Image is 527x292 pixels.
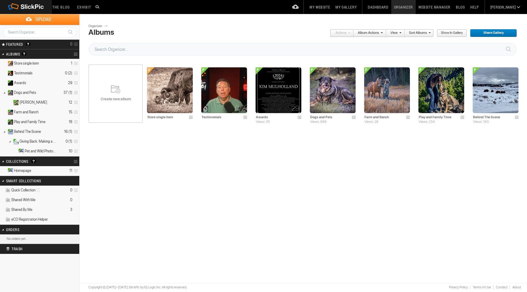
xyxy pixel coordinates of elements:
a: Expand [1,110,6,114]
input: Search Organizer... [3,27,76,37]
a: About [510,285,521,289]
a: Album Actions [353,29,383,37]
span: 49/1 [340,106,354,111]
span: Show in Gallery [437,29,463,37]
ins: Unlisted Album [5,61,13,66]
h2: Trash [6,244,63,253]
img: horse_in_field.webp [364,67,410,113]
img: KIM_M.webp [256,67,301,113]
b: No orders yet... [7,237,28,241]
ins: Public Collection [5,168,13,173]
h2: Albums [6,49,57,59]
span: Views: 26 [364,120,378,124]
ins: Public Album [5,110,13,115]
h2: Smart Collections [6,176,57,185]
h2: Orders [6,225,57,234]
a: Privacy Policy [446,285,470,289]
span: 1 [188,106,191,111]
input: Farm and Ranch [364,114,404,120]
ins: Public Album [5,129,13,134]
ins: Public Album [16,149,24,154]
span: Reggie [20,100,47,105]
input: Testimonials [201,114,242,120]
span: Behind The Scene [14,129,41,134]
ins: Public Album [5,80,13,86]
a: Sort Albums [405,29,431,37]
span: Testimonials [14,71,33,76]
span: Shared With Me [11,198,35,202]
span: Create new album [88,97,143,101]
span: FEATURED [4,42,23,47]
span: eCO Registration Helper [11,217,48,222]
input: Dogs and Pets [310,114,350,120]
input: Play and Family Time [418,114,459,120]
span: Play and Family Time [14,119,45,124]
span: 15 [401,106,408,111]
ins: Public Album [11,100,19,105]
span: 18 [455,106,462,111]
input: Store single item [147,114,187,120]
span: Shared By Me [11,207,32,212]
span: Views: 163 [473,120,489,124]
a: Terms of Use [470,285,493,289]
input: Search photos on SlickPic... [95,3,102,10]
a: Show in Gallery [437,29,467,37]
span: Share Gallery [470,29,513,37]
span: Upload [7,14,79,25]
a: Collection Options [73,157,79,166]
span: Store single item [14,61,39,66]
input: Awards [256,114,296,120]
ins: Public Album [11,139,19,144]
a: Actions [330,29,350,37]
a: Collapse [5,137,14,145]
span: 26/2 [502,106,517,111]
img: ico_album_coll.png [5,217,11,222]
div: Copyright © [DATE]–[DATE] SlickPic by IQ Logic Inc. All rights reserved. [88,285,187,290]
a: Contact [493,285,510,289]
span: Farm and Ranch [14,110,38,115]
img: ico_album_coll.png [5,207,11,212]
span: Views: 989 [310,120,327,124]
a: Expand [6,98,12,103]
a: Expand [1,71,6,75]
a: Expand [11,147,17,152]
input: Search Organizer... [89,43,517,55]
img: thumb.webp [473,67,518,113]
ins: Public Album [5,90,13,95]
img: ico_album_coll.png [5,198,11,203]
h2: Collections [6,157,57,166]
a: Expand [1,168,6,173]
img: johnny-24.webp [310,67,356,113]
a: Expand [1,61,6,66]
a: Expand [1,80,6,85]
ins: Public Album [5,71,13,76]
img: ico_album_quick.png [5,188,11,193]
span: Dogs and Pets [14,90,36,95]
span: 0/2 [235,106,245,111]
span: Awards [14,80,26,85]
img: _Mother_and_Baby_Bison.webp [147,67,193,113]
span: 29 [291,106,299,111]
img: thumb.webp [201,67,247,113]
span: Homepage [14,168,31,173]
span: Pet and Wild Photography [25,149,57,154]
ins: Public Album [5,119,13,125]
a: View [386,29,401,37]
span: Giving Back: Making a Difference... [20,139,57,144]
span: Views: 234 [419,120,435,124]
div: Albums [88,28,114,37]
input: Behind The Scene [473,114,513,120]
span: Views: 25 [256,120,270,124]
a: Search [65,27,76,37]
a: Expand [1,119,6,124]
img: Anywhere_is_a_good_time_for_a_dog_kiss%21.webp [418,67,464,113]
span: Quick Collection [11,188,42,193]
